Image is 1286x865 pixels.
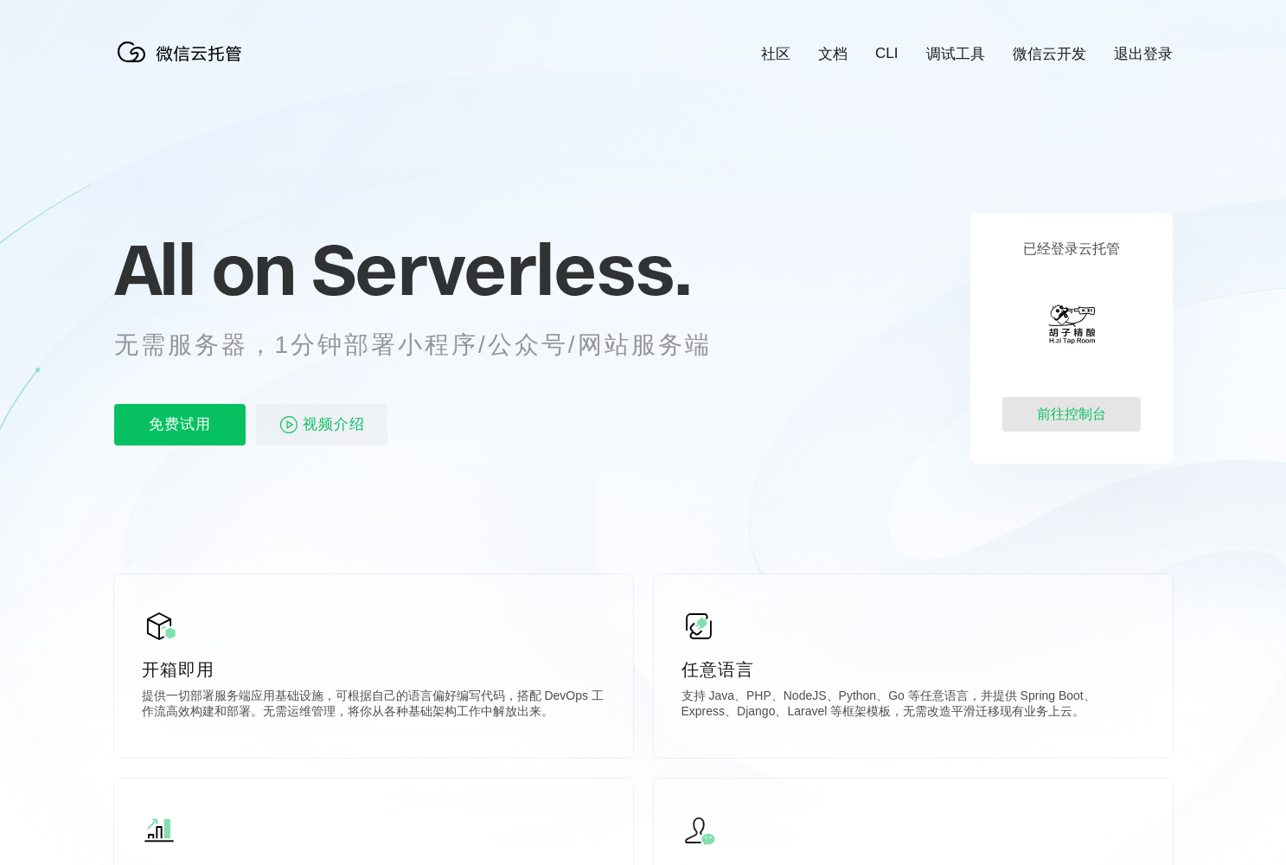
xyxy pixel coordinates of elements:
p: 任意语言 [681,657,1145,682]
p: 已经登录云托管 [1023,240,1120,259]
span: All on [114,226,295,312]
img: 微信云托管 [114,35,253,69]
a: 调试工具 [926,44,985,64]
p: 无需服务器，1分钟部署小程序/公众号/网站服务端 [114,328,744,362]
a: 文档 [818,44,848,64]
img: video_play.svg [278,414,299,435]
a: 微信云开发 [1013,44,1086,64]
a: 微信云托管 [114,57,253,72]
p: 提供一切部署服务端应用基础设施，可根据自己的语言偏好编写代码，搭配 DevOps 工作流高效构建和部署。无需运维管理，将你从各种基础架构工作中解放出来。 [142,689,605,723]
a: 退出登录 [1114,44,1173,64]
a: CLI [875,45,898,62]
span: Serverless. [311,226,691,312]
p: 开箱即用 [142,657,605,682]
div: 前往控制台 [1002,397,1141,432]
p: 支持 Java、PHP、NodeJS、Python、Go 等任意语言，并提供 Spring Boot、Express、Django、Laravel 等框架模板，无需改造平滑迁移现有业务上云。 [681,689,1145,723]
span: 视频介绍 [303,404,365,445]
p: 免费试用 [114,404,246,445]
a: 社区 [761,44,790,64]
